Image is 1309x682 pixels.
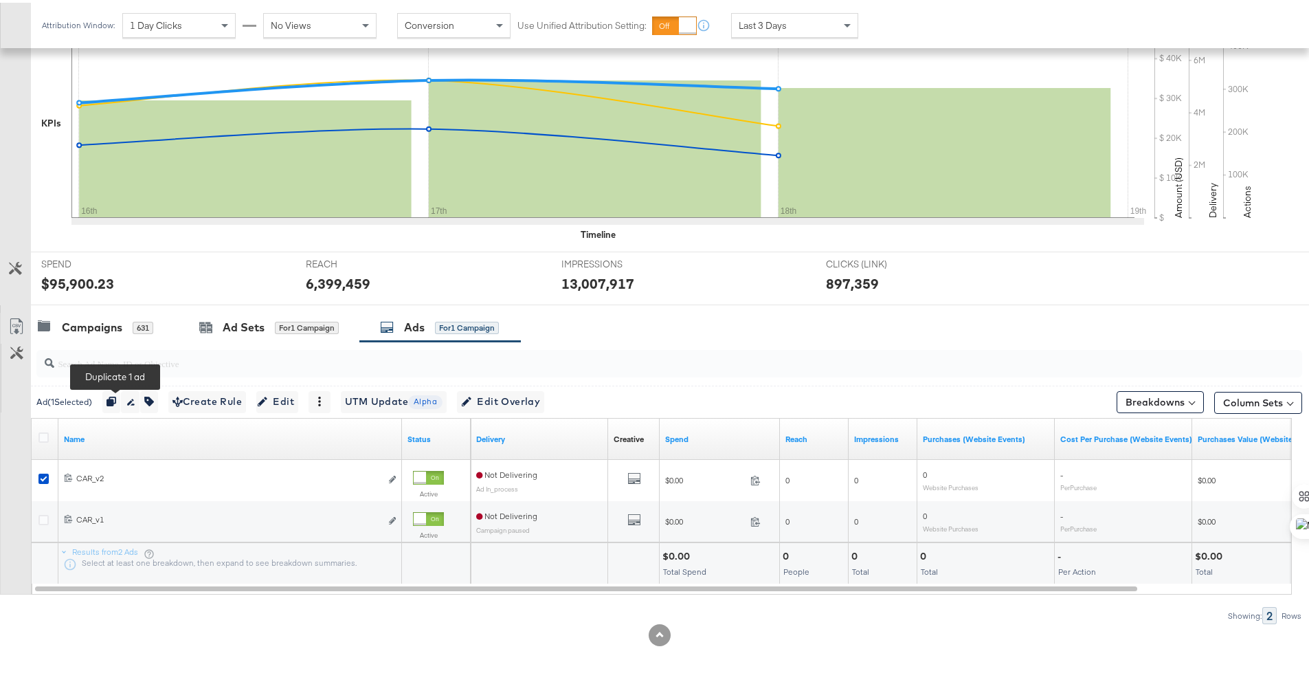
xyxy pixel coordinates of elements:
div: 6,399,459 [306,271,370,291]
div: 0 [920,547,930,560]
span: People [783,564,809,574]
sub: Website Purchases [923,481,978,489]
div: Rows [1281,608,1302,618]
div: Ad ( 1 Selected) [36,393,92,406]
span: Not Delivering [476,467,537,477]
a: Shows the creative associated with your ad. [614,431,644,442]
a: Reflects the ability of your Ad to achieve delivery. [476,431,603,442]
span: Per Action [1058,564,1096,574]
span: Total Spend [663,564,706,574]
sub: Campaign paused [476,523,530,531]
a: The number of times your ad was served. On mobile apps an ad is counted as served the first time ... [854,431,912,442]
span: Total [852,564,869,574]
span: No Views [271,16,311,29]
sub: Website Purchases [923,522,978,530]
span: Not Delivering [476,508,537,518]
span: $0.00 [1198,472,1216,483]
div: 631 [133,319,153,331]
a: The total amount spent to date. [665,431,774,442]
div: $95,900.23 [41,271,114,291]
div: 0 [783,547,793,560]
span: Create Rule [172,390,242,408]
label: Use Unified Attribution Setting: [517,16,647,30]
text: Amount (USD) [1172,155,1185,215]
span: Edit Overlay [461,390,540,408]
button: Breakdowns [1117,388,1204,410]
span: $0.00 [665,514,745,524]
div: 2 [1262,604,1277,621]
span: - [1060,467,1063,477]
div: CAR_v2 [76,470,381,481]
label: Active [413,487,444,496]
span: 0 [854,514,858,524]
div: Campaigns [62,317,122,333]
sub: Ad In_process [476,482,518,490]
span: Last 3 Days [739,16,787,29]
span: REACH [306,255,409,268]
span: 0 [785,472,790,483]
span: UTM Update [345,390,443,408]
div: Timeline [581,225,616,239]
span: 0 [923,508,927,518]
div: Ad Sets [223,317,265,333]
span: Edit [260,390,294,408]
text: Actions [1241,183,1253,215]
span: IMPRESSIONS [561,255,664,268]
div: 0 [851,547,862,560]
div: KPIs [41,114,61,127]
span: 0 [854,472,858,483]
button: Create Rule [168,388,246,410]
a: Shows the current state of your Ad. [407,431,465,442]
div: Creative [614,431,644,442]
span: Total [921,564,938,574]
span: 0 [923,467,927,477]
div: 897,359 [826,271,879,291]
span: 0 [785,514,790,524]
text: Delivery [1207,180,1219,215]
a: Ad Name. [64,431,396,442]
button: Edit [256,388,298,410]
div: for 1 Campaign [435,319,499,331]
sub: Per Purchase [1060,522,1097,530]
span: Conversion [405,16,454,29]
label: Active [413,528,444,537]
div: Ads [404,317,425,333]
div: $0.00 [662,547,694,560]
button: Column Sets [1214,389,1302,411]
button: Edit Overlay [457,388,544,410]
sub: Per Purchase [1060,481,1097,489]
div: Attribution Window: [41,18,115,27]
button: UTM UpdateAlpha [341,388,447,410]
span: SPEND [41,255,144,268]
div: 13,007,917 [561,271,634,291]
div: CAR_v1 [76,511,381,522]
a: The average cost for each purchase tracked by your Custom Audience pixel on your website after pe... [1060,431,1192,442]
div: - [1058,547,1065,560]
span: $0.00 [1198,514,1216,524]
div: for 1 Campaign [275,319,339,331]
input: Search Ad Name, ID or Objective [54,342,1186,368]
span: - [1060,508,1063,518]
div: Showing: [1227,608,1262,618]
div: $0.00 [1195,547,1227,560]
a: The number of times a purchase was made tracked by your Custom Audience pixel on your website aft... [923,431,1049,442]
span: CLICKS (LINK) [826,255,929,268]
span: 1 Day Clicks [130,16,182,29]
span: Total [1196,564,1213,574]
a: The number of people your ad was served to. [785,431,843,442]
span: Alpha [408,393,443,406]
span: $0.00 [665,472,745,483]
